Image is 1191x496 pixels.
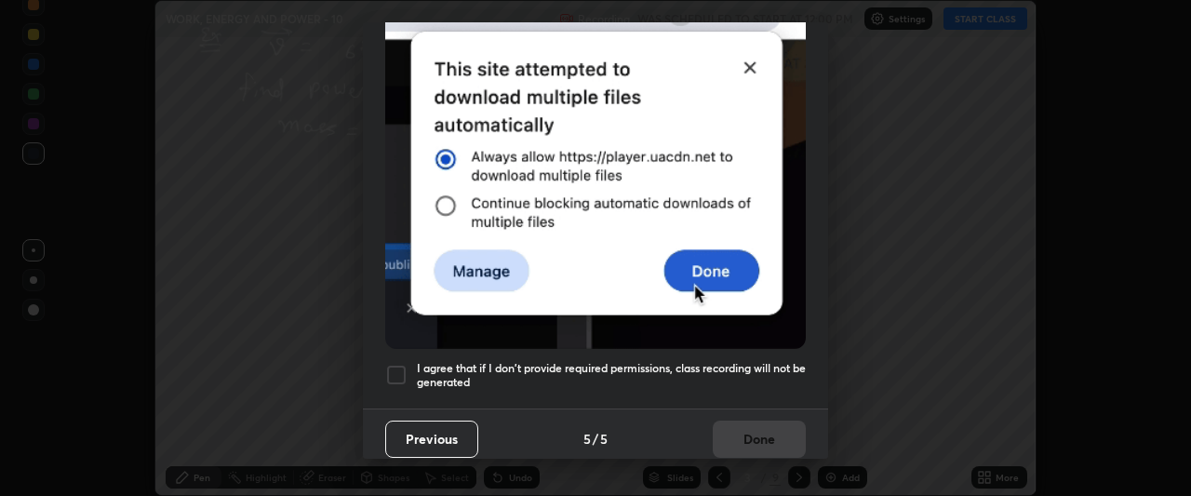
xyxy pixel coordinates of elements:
h4: 5 [600,429,608,449]
button: Previous [385,421,478,458]
h4: 5 [583,429,591,449]
h4: / [593,429,598,449]
h5: I agree that if I don't provide required permissions, class recording will not be generated [417,361,806,390]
